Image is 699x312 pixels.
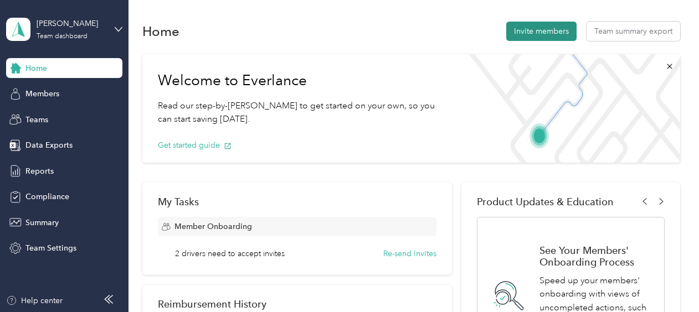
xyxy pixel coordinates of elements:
span: Members [25,88,59,100]
span: Compliance [25,191,69,202]
button: Get started guide [158,139,232,151]
span: Data Exports [25,139,73,151]
h1: See Your Members' Onboarding Process [539,245,652,268]
span: Product Updates & Education [477,196,614,207]
button: Invite members [506,22,577,41]
iframe: Everlance-gr Chat Button Frame [637,250,699,312]
span: Teams [25,114,48,126]
img: Welcome to everlance [460,54,680,163]
span: Team Settings [25,242,76,254]
div: My Tasks [158,196,436,207]
h1: Home [142,25,179,37]
div: Team dashboard [37,33,88,40]
h1: Welcome to Everlance [158,72,445,90]
span: 2 drivers need to accept invites [175,248,285,259]
p: Read our step-by-[PERSON_NAME] to get started on your own, so you can start saving [DATE]. [158,99,445,126]
span: Home [25,63,47,74]
button: Help center [6,295,63,306]
span: Summary [25,217,59,228]
span: Member Onboarding [174,221,252,232]
span: Reports [25,165,54,177]
button: Re-send invites [383,248,436,259]
h2: Reimbursement History [158,298,266,310]
button: Team summary export [587,22,680,41]
div: [PERSON_NAME] [37,18,106,29]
